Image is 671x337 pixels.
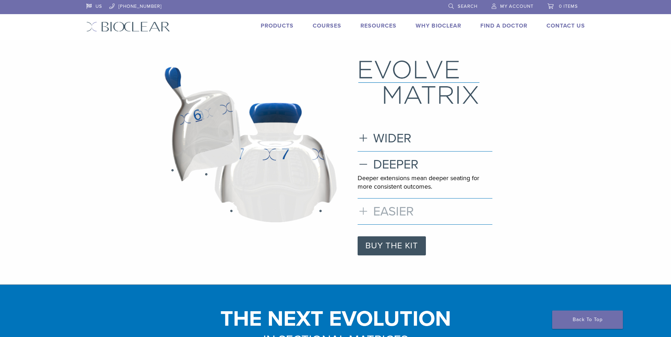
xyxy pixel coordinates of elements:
[358,174,492,191] p: Deeper extensions mean deeper seating for more consistent outcomes.
[81,311,590,327] h1: THE NEXT EVOLUTION
[261,22,294,29] a: Products
[559,4,578,9] span: 0 items
[480,22,527,29] a: Find A Doctor
[358,236,426,255] a: BUY THE KIT
[358,204,492,219] h3: EASIER
[313,22,341,29] a: Courses
[500,4,533,9] span: My Account
[552,311,623,329] a: Back To Top
[86,22,170,32] img: Bioclear
[358,157,492,172] h3: DEEPER
[358,131,492,146] h3: WIDER
[416,22,461,29] a: Why Bioclear
[360,22,397,29] a: Resources
[546,22,585,29] a: Contact Us
[458,4,478,9] span: Search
